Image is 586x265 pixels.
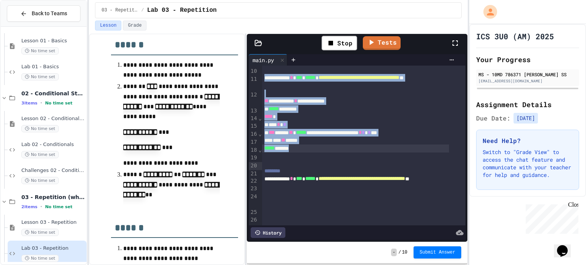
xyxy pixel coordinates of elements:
div: 17 [249,138,258,146]
span: Back to Teams [32,10,67,18]
span: Fold line [258,147,262,153]
span: [DATE] [514,113,538,124]
span: 03 - Repetition (while and for) [21,194,85,201]
span: / [141,7,144,13]
span: No time set [21,73,59,80]
span: • [40,100,42,106]
button: Grade [123,21,146,31]
div: 23 [249,185,258,193]
span: Due Date: [476,114,510,123]
button: Back to Teams [7,5,80,22]
a: Tests [363,36,401,50]
div: 21 [249,170,258,178]
span: - [391,249,397,256]
span: 2 items [21,204,37,209]
div: [EMAIL_ADDRESS][DOMAIN_NAME] [478,78,577,84]
div: MS - 10MD 786371 [PERSON_NAME] SS [478,71,577,78]
span: No time set [21,229,59,236]
iframe: chat widget [523,201,578,234]
span: 10 [402,249,407,255]
div: 14 [249,115,258,123]
span: Lab 03 - Repetition [147,6,216,15]
div: 11 [249,75,258,92]
iframe: chat widget [554,234,578,257]
span: No time set [21,125,59,132]
span: Lesson 01 - Basics [21,38,85,44]
span: Fold line [258,115,262,121]
div: Chat with us now!Close [3,3,53,48]
span: 3 items [21,101,37,106]
span: 03 - Repetition (while and for) [101,7,138,13]
span: Lesson 03 - Repetition [21,219,85,226]
h2: Assignment Details [476,99,579,110]
div: 22 [249,177,258,185]
span: • [40,204,42,210]
span: No time set [21,177,59,184]
div: 10 [249,67,258,75]
div: 16 [249,130,258,138]
span: No time set [21,255,59,262]
div: My Account [475,3,499,21]
div: Stop [322,36,357,50]
div: History [251,227,285,238]
div: 12 [249,91,258,107]
span: No time set [21,47,59,55]
span: / [398,249,401,255]
div: 15 [249,122,258,130]
div: main.py [249,54,287,66]
h3: Need Help? [483,136,573,145]
span: Challenges 02 - Conditionals [21,167,85,174]
div: 25 [249,209,258,216]
div: 19 [249,154,258,162]
div: 18 [249,146,258,154]
span: 02 - Conditional Statements (if) [21,90,85,97]
button: Submit Answer [414,246,462,259]
div: main.py [249,56,278,64]
div: 26 [249,216,258,224]
p: Switch to "Grade View" to access the chat feature and communicate with your teacher for help and ... [483,148,573,179]
span: No time set [45,204,72,209]
div: 24 [249,193,258,209]
span: Fold line [258,131,262,137]
span: Lesson 02 - Conditional Statements (if) [21,116,85,122]
span: No time set [45,101,72,106]
h1: ICS 3U0 (AM) 2025 [476,31,554,42]
h2: Your Progress [476,54,579,65]
span: Lab 01 - Basics [21,64,85,70]
span: Submit Answer [420,249,456,255]
button: Lesson [95,21,121,31]
div: 13 [249,107,258,115]
span: Lab 02 - Conditionals [21,141,85,148]
div: 20 [249,162,258,170]
span: No time set [21,151,59,158]
span: Lab 03 - Repetition [21,245,85,252]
